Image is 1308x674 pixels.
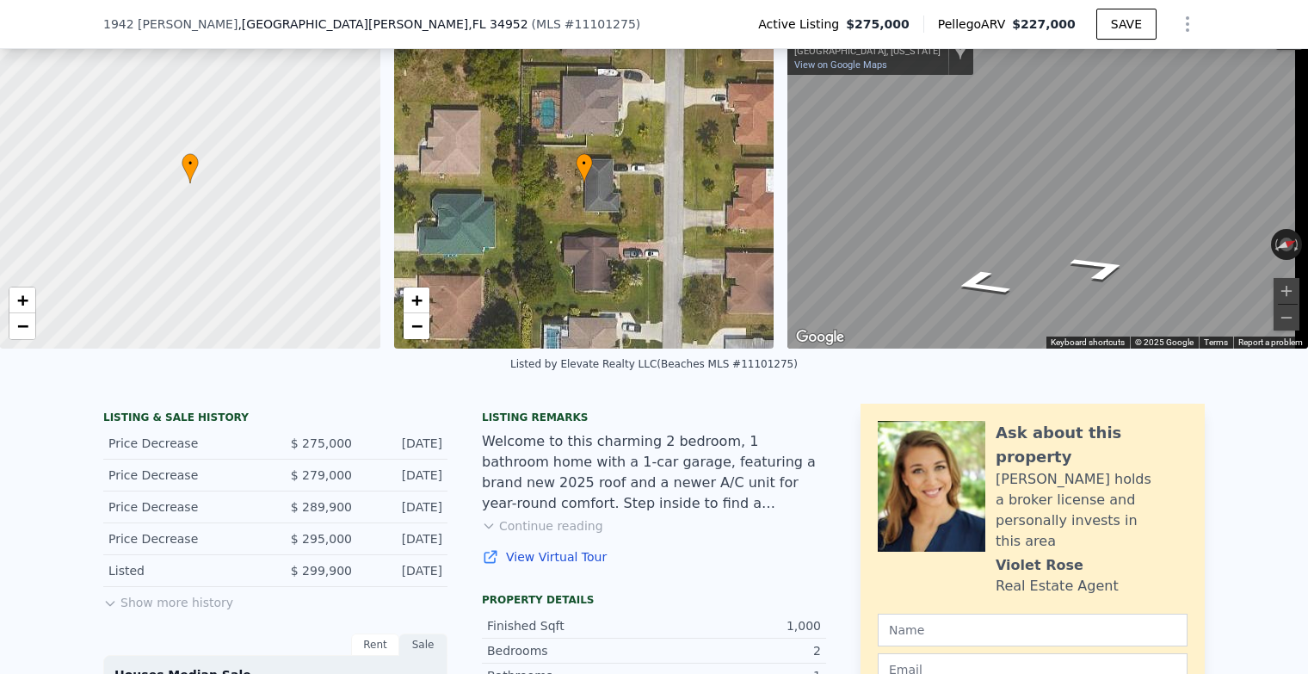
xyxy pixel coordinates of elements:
[794,46,941,57] div: [GEOGRAPHIC_DATA], [US_STATE]
[996,469,1188,552] div: [PERSON_NAME] holds a broker license and personally invests in this area
[399,634,447,656] div: Sale
[996,576,1119,597] div: Real Estate Agent
[351,634,399,656] div: Rent
[927,263,1036,303] path: Go South, SE Camilo St
[1135,337,1194,347] span: © 2025 Google
[787,18,1308,349] div: Street View
[17,315,28,337] span: −
[366,498,442,516] div: [DATE]
[291,468,352,482] span: $ 279,000
[1051,337,1125,349] button: Keyboard shortcuts
[482,593,826,607] div: Property details
[792,326,848,349] img: Google
[1044,248,1157,288] path: Go North, SE Camilo St
[366,530,442,547] div: [DATE]
[510,358,798,370] div: Listed by Elevate Realty LLC (Beaches MLS #11101275)
[182,153,199,183] div: •
[878,614,1188,646] input: Name
[108,530,262,547] div: Price Decrease
[996,421,1188,469] div: Ask about this property
[654,642,821,659] div: 2
[1274,278,1299,304] button: Zoom in
[565,17,636,31] span: # 11101275
[103,587,233,611] button: Show more history
[291,532,352,546] span: $ 295,000
[108,467,262,484] div: Price Decrease
[1012,17,1076,31] span: $227,000
[108,435,262,452] div: Price Decrease
[794,59,887,71] a: View on Google Maps
[654,617,821,634] div: 1,000
[182,156,199,171] span: •
[1274,305,1299,331] button: Zoom out
[17,289,28,311] span: +
[487,642,654,659] div: Bedrooms
[410,289,422,311] span: +
[108,562,262,579] div: Listed
[996,555,1083,576] div: Violet Rose
[846,15,910,33] span: $275,000
[291,500,352,514] span: $ 289,900
[1204,337,1228,347] a: Terms
[1293,229,1303,260] button: Rotate clockwise
[758,15,846,33] span: Active Listing
[9,313,35,339] a: Zoom out
[487,617,654,634] div: Finished Sqft
[536,17,561,31] span: MLS
[1271,229,1280,260] button: Rotate counterclockwise
[410,315,422,337] span: −
[404,288,429,313] a: Zoom in
[1238,337,1303,347] a: Report a problem
[366,467,442,484] div: [DATE]
[103,15,238,33] span: 1942 [PERSON_NAME]
[792,326,848,349] a: Open this area in Google Maps (opens a new window)
[576,156,593,171] span: •
[482,431,826,514] div: Welcome to this charming 2 bedroom, 1 bathroom home with a 1-car garage, featuring a brand new 20...
[1096,9,1157,40] button: SAVE
[787,18,1308,349] div: Map
[103,411,447,428] div: LISTING & SALE HISTORY
[291,436,352,450] span: $ 275,000
[291,564,352,578] span: $ 299,900
[9,288,35,313] a: Zoom in
[1170,7,1205,41] button: Show Options
[576,153,593,183] div: •
[954,41,966,60] a: Show location on map
[404,313,429,339] a: Zoom out
[468,17,528,31] span: , FL 34952
[108,498,262,516] div: Price Decrease
[238,15,528,33] span: , [GEOGRAPHIC_DATA][PERSON_NAME]
[532,15,641,33] div: ( )
[482,411,826,424] div: Listing remarks
[482,517,603,535] button: Continue reading
[938,15,1013,33] span: Pellego ARV
[482,548,826,566] a: View Virtual Tour
[366,435,442,452] div: [DATE]
[1270,232,1304,256] button: Reset the view
[366,562,442,579] div: [DATE]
